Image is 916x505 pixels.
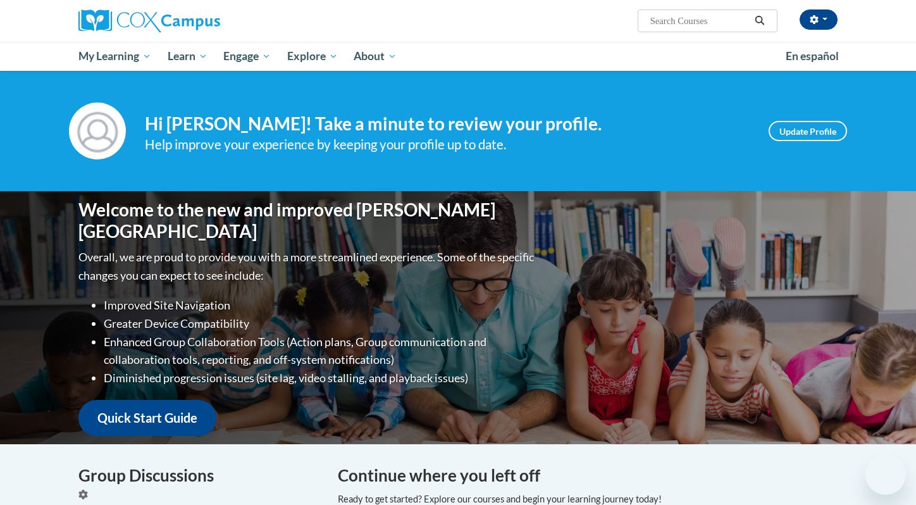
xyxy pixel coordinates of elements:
[865,454,906,495] iframe: Button to launch messaging window
[338,463,838,488] h4: Continue where you left off
[279,42,346,71] a: Explore
[104,315,537,333] li: Greater Device Compatibility
[78,9,220,32] img: Cox Campus
[800,9,838,30] button: Account Settings
[287,49,338,64] span: Explore
[145,113,750,135] h4: Hi [PERSON_NAME]! Take a minute to review your profile.
[78,400,216,436] a: Quick Start Guide
[78,49,151,64] span: My Learning
[145,134,750,155] div: Help improve your experience by keeping your profile up to date.
[215,42,279,71] a: Engage
[769,121,847,141] a: Update Profile
[69,103,126,159] img: Profile Image
[777,43,847,70] a: En español
[750,13,769,28] button: Search
[78,248,537,285] p: Overall, we are proud to provide you with a more streamlined experience. Some of the specific cha...
[354,49,397,64] span: About
[346,42,405,71] a: About
[649,13,750,28] input: Search Courses
[104,369,537,387] li: Diminished progression issues (site lag, video stalling, and playback issues)
[59,42,857,71] div: Main menu
[78,463,319,488] h4: Group Discussions
[159,42,216,71] a: Learn
[223,49,271,64] span: Engage
[78,199,537,242] h1: Welcome to the new and improved [PERSON_NAME][GEOGRAPHIC_DATA]
[786,49,839,63] span: En español
[70,42,159,71] a: My Learning
[104,296,537,315] li: Improved Site Navigation
[168,49,207,64] span: Learn
[104,333,537,370] li: Enhanced Group Collaboration Tools (Action plans, Group communication and collaboration tools, re...
[78,9,319,32] a: Cox Campus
